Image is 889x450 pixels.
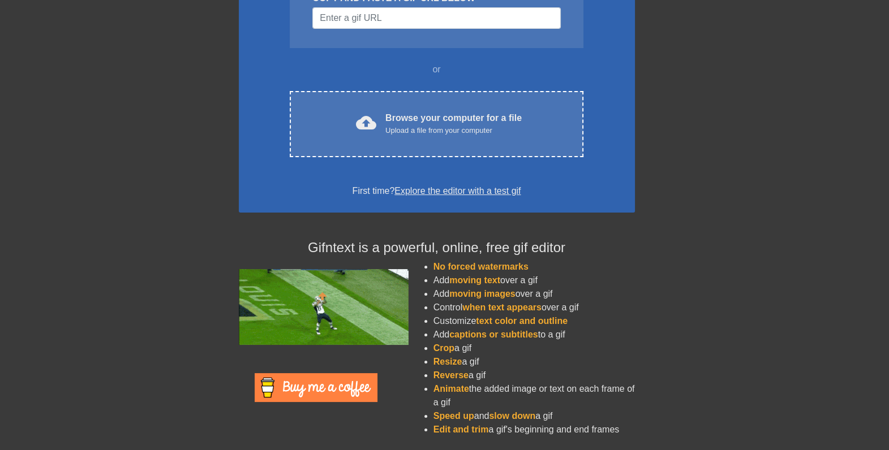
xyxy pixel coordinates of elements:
li: Add over a gif [433,287,635,301]
span: Animate [433,384,469,393]
span: moving text [449,275,500,285]
li: Control over a gif [433,301,635,314]
span: Reverse [433,370,469,380]
span: Resize [433,357,462,366]
span: Edit and trim [433,425,489,434]
div: Browse your computer for a file [385,111,522,136]
span: slow down [489,411,535,421]
li: Customize [433,314,635,328]
div: or [268,63,605,76]
li: the added image or text on each frame of a gif [433,382,635,409]
span: Speed up [433,411,474,421]
li: a gif's beginning and end frames [433,423,635,436]
li: Add to a gif [433,328,635,341]
a: Explore the editor with a test gif [394,186,521,196]
img: Buy Me A Coffee [255,373,377,402]
span: No forced watermarks [433,262,529,271]
span: moving images [449,289,515,298]
div: First time? [254,184,620,198]
img: football_small.gif [239,269,409,345]
li: Add over a gif [433,274,635,287]
li: and a gif [433,409,635,423]
span: text color and outline [476,316,568,326]
span: captions or subtitles [449,330,538,339]
h4: Gifntext is a powerful, online, free gif editor [239,240,635,256]
span: Crop [433,343,454,353]
div: Upload a file from your computer [385,125,522,136]
li: a gif [433,355,635,369]
span: cloud_upload [356,112,376,133]
li: a gif [433,341,635,355]
li: a gif [433,369,635,382]
span: when text appears [462,302,542,312]
input: Username [312,7,560,29]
